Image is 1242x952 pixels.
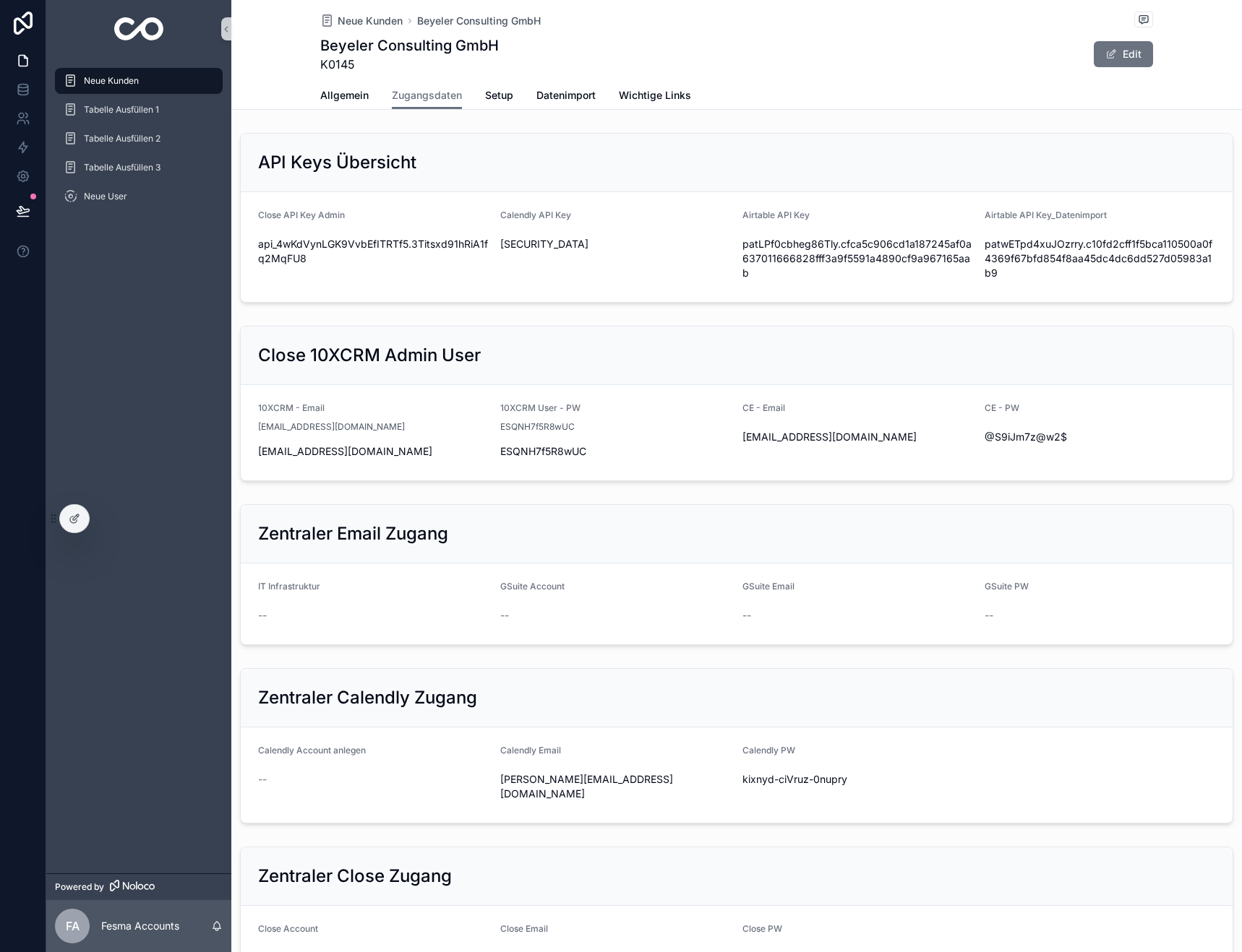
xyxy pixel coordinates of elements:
a: Tabelle Ausfüllen 3 [55,155,223,181]
a: Powered by [46,873,231,900]
span: -- [500,608,509,623]
span: Calendly Account anlegen [258,745,366,756]
span: Allgemein [320,88,369,103]
span: Calendly PW [742,745,795,756]
a: Neue Kunden [320,14,403,28]
span: K0145 [320,56,499,73]
span: Airtable API Key [742,209,810,220]
span: Setup [485,88,513,103]
span: patwETpd4xuJOzrry.c10fd2cff1f5bca110500a0f4369f67bfd854f8aa45dc4dc6dd527d05983a1b9 [985,237,1215,280]
span: Datenimport [536,88,596,103]
a: Tabelle Ausfüllen 2 [55,126,223,152]
span: 10XCRM - Email [258,402,325,413]
span: Neue Kunden [84,75,139,87]
span: -- [258,608,267,623]
div: scrollable content [46,58,231,228]
a: Datenimport [536,82,596,111]
span: Close Email [500,923,548,934]
a: Beyeler Consulting GmbH [417,14,541,28]
span: ESQNH7f5R8wUC [500,421,575,433]
span: Tabelle Ausfüllen 3 [84,162,160,173]
h2: API Keys Übersicht [258,151,416,174]
span: Close PW [742,923,782,934]
h2: Zentraler Calendly Zugang [258,686,477,709]
span: -- [258,772,267,787]
span: 10XCRM User - PW [500,402,581,413]
a: Setup [485,82,513,111]
span: Zugangsdaten [392,88,462,103]
span: Tabelle Ausfüllen 1 [84,104,159,116]
span: GSuite PW [985,581,1029,592]
a: Wichtige Links [619,82,691,111]
img: App logo [114,17,164,40]
span: Calendly API Key [500,209,571,220]
span: Airtable API Key_Datenimport [985,209,1107,220]
span: Neue Kunden [338,14,403,28]
span: CE - PW [985,402,1019,413]
a: Tabelle Ausfüllen 1 [55,97,223,123]
a: Zugangsdaten [392,82,462,110]
h2: Close 10XCRM Admin User [258,344,481,367]
p: Fesma Accounts [101,919,179,933]
span: GSuite Account [500,581,565,592]
span: Neue User [84,191,127,202]
span: @S9iJm7z@w2$ [985,430,1215,444]
span: -- [985,608,993,623]
span: Tabelle Ausfüllen 2 [84,133,160,144]
h1: Beyeler Consulting GmbH [320,35,499,56]
h2: Zentraler Close Zugang [258,865,452,888]
span: ESQNH7f5R8wUC [500,444,731,459]
span: GSuite Email [742,581,795,592]
a: Neue Kunden [55,68,223,94]
span: Powered by [55,881,104,893]
span: [PERSON_NAME][EMAIL_ADDRESS][DOMAIN_NAME] [500,772,731,801]
span: kixnyd-ciVruz-0nupry [742,772,973,787]
span: api_4wKdVynLGK9VvbEfITRTf5.3Titsxd91hRiA1fq2MqFU8 [258,237,489,266]
span: Close API Key Admin [258,209,345,220]
span: Wichtige Links [619,88,691,103]
span: CE - Email [742,402,785,413]
span: Close Account [258,923,318,934]
h2: Zentraler Email Zugang [258,522,448,545]
span: [SECURITY_DATA] [500,237,731,251]
span: IT Infrastruktur [258,581,320,592]
span: Calendly Email [500,745,561,756]
span: FA [66,917,80,935]
span: [EMAIL_ADDRESS][DOMAIN_NAME] [258,421,405,433]
span: -- [742,608,751,623]
a: Neue User [55,183,223,209]
a: Allgemein [320,82,369,111]
span: patLPf0cbheg86Tly.cfca5c906cd1a187245af0a637011666828fff3a9f5591a4890cf9a967165aab [742,237,973,280]
button: Edit [1094,41,1153,67]
span: [EMAIL_ADDRESS][DOMAIN_NAME] [258,444,489,459]
span: [EMAIL_ADDRESS][DOMAIN_NAME] [742,430,973,444]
